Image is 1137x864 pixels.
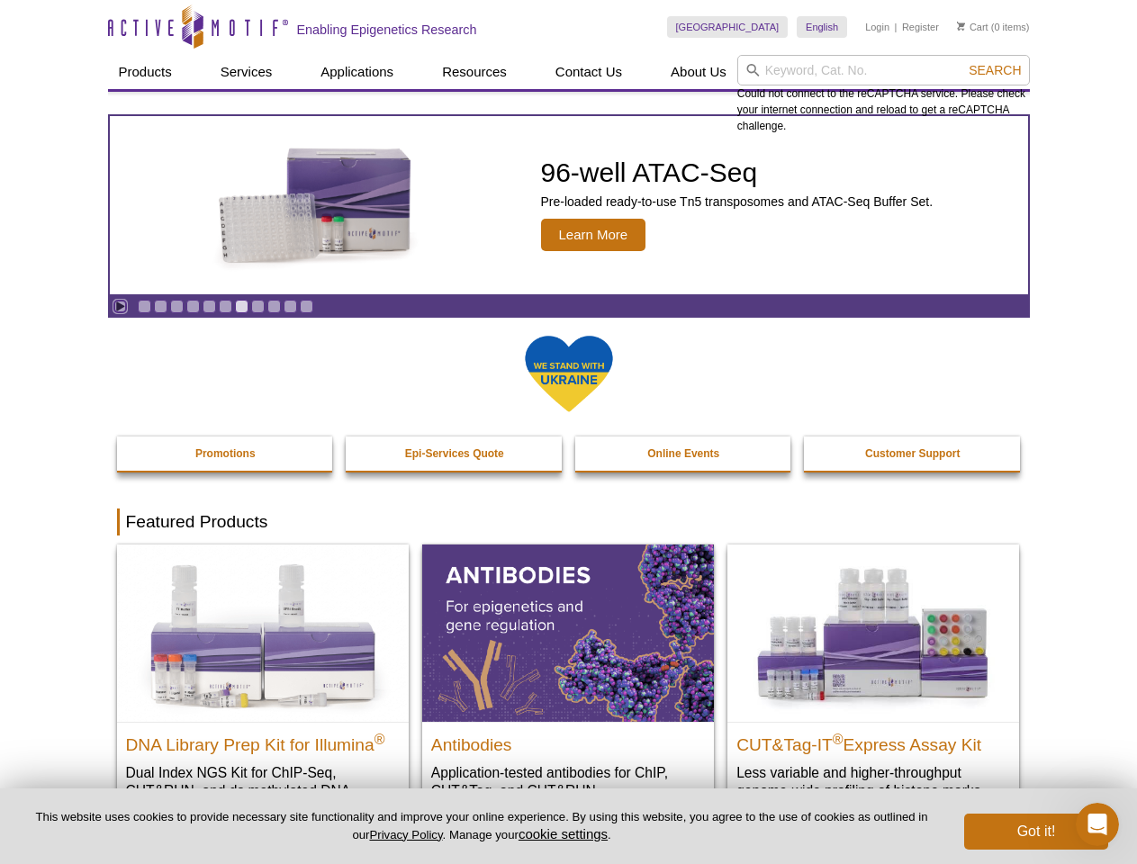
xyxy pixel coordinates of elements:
a: Go to slide 9 [267,300,281,313]
a: Resources [431,55,518,89]
a: Products [108,55,183,89]
a: Go to slide 11 [300,300,313,313]
strong: Online Events [647,447,719,460]
strong: Promotions [195,447,256,460]
button: Search [963,62,1026,78]
a: [GEOGRAPHIC_DATA] [667,16,789,38]
h2: Antibodies [431,727,705,754]
a: Contact Us [545,55,633,89]
a: Go to slide 8 [251,300,265,313]
a: Go to slide 2 [154,300,167,313]
h2: Enabling Epigenetics Research [297,22,477,38]
h2: CUT&Tag-IT Express Assay Kit [736,727,1010,754]
a: Go to slide 10 [284,300,297,313]
sup: ® [833,731,844,746]
strong: Epi-Services Quote [405,447,504,460]
img: DNA Library Prep Kit for Illumina [117,544,409,721]
a: Toggle autoplay [113,300,127,313]
a: All Antibodies Antibodies Application-tested antibodies for ChIP, CUT&Tag, and CUT&RUN. [422,544,714,817]
a: Go to slide 5 [203,300,216,313]
a: Online Events [575,436,793,471]
sup: ® [374,731,385,746]
img: Active Motif Kit photo [203,138,429,273]
a: Applications [310,55,404,89]
img: All Antibodies [422,544,714,721]
a: DNA Library Prep Kit for Illumina DNA Library Prep Kit for Illumina® Dual Index NGS Kit for ChIP-... [117,544,409,835]
span: Learn More [541,219,646,251]
a: Epi-Services Quote [346,436,564,471]
h2: 96-well ATAC-Seq [541,159,934,186]
a: Go to slide 1 [138,300,151,313]
span: Search [969,63,1021,77]
a: Go to slide 6 [219,300,232,313]
li: (0 items) [957,16,1030,38]
a: Services [210,55,284,89]
div: Could not connect to the reCAPTCHA service. Please check your internet connection and reload to g... [737,55,1030,134]
a: CUT&Tag-IT® Express Assay Kit CUT&Tag-IT®Express Assay Kit Less variable and higher-throughput ge... [727,544,1019,817]
a: Go to slide 3 [170,300,184,313]
a: Go to slide 4 [186,300,200,313]
a: Customer Support [804,436,1022,471]
a: Privacy Policy [369,828,442,841]
img: Your Cart [957,22,965,31]
a: English [797,16,847,38]
li: | [895,16,898,38]
iframe: Intercom live chat [1076,803,1119,846]
h2: Featured Products [117,508,1021,535]
h2: DNA Library Prep Kit for Illumina [126,727,400,754]
a: Register [902,21,939,33]
a: About Us [660,55,737,89]
p: This website uses cookies to provide necessary site functionality and improve your online experie... [29,809,934,843]
p: Dual Index NGS Kit for ChIP-Seq, CUT&RUN, and ds methylated DNA assays. [126,763,400,818]
img: We Stand With Ukraine [524,334,614,414]
img: CUT&Tag-IT® Express Assay Kit [727,544,1019,721]
a: Cart [957,21,988,33]
a: Go to slide 7 [235,300,248,313]
a: Promotions [117,436,335,471]
button: cookie settings [519,826,608,841]
article: 96-well ATAC-Seq [110,116,1028,294]
p: Application-tested antibodies for ChIP, CUT&Tag, and CUT&RUN. [431,763,705,800]
button: Got it! [964,814,1108,850]
p: Pre-loaded ready-to-use Tn5 transposomes and ATAC-Seq Buffer Set. [541,193,934,210]
strong: Customer Support [865,447,960,460]
a: Active Motif Kit photo 96-well ATAC-Seq Pre-loaded ready-to-use Tn5 transposomes and ATAC-Seq Buf... [110,116,1028,294]
input: Keyword, Cat. No. [737,55,1030,85]
p: Less variable and higher-throughput genome-wide profiling of histone marks​. [736,763,1010,800]
a: Login [865,21,889,33]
